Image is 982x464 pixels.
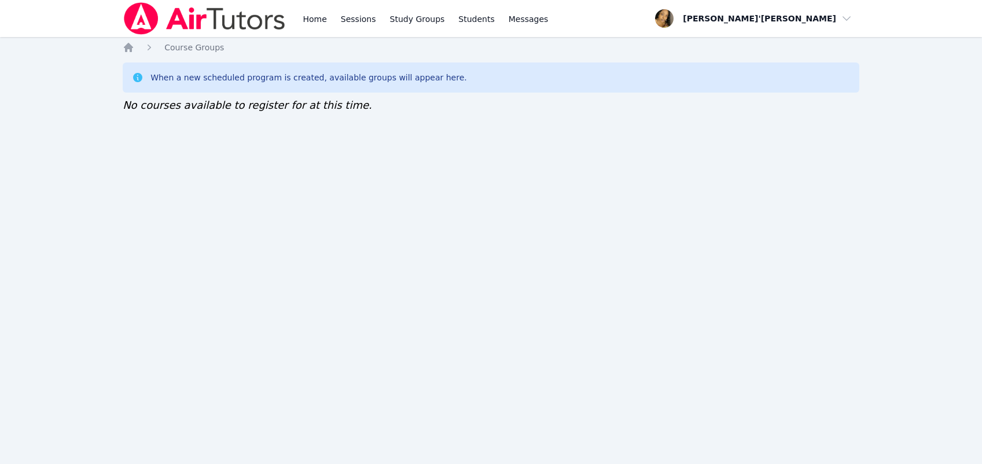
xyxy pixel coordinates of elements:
[150,72,467,83] div: When a new scheduled program is created, available groups will appear here.
[164,42,224,53] a: Course Groups
[509,13,549,25] span: Messages
[164,43,224,52] span: Course Groups
[123,2,286,35] img: Air Tutors
[123,42,859,53] nav: Breadcrumb
[123,99,372,111] span: No courses available to register for at this time.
